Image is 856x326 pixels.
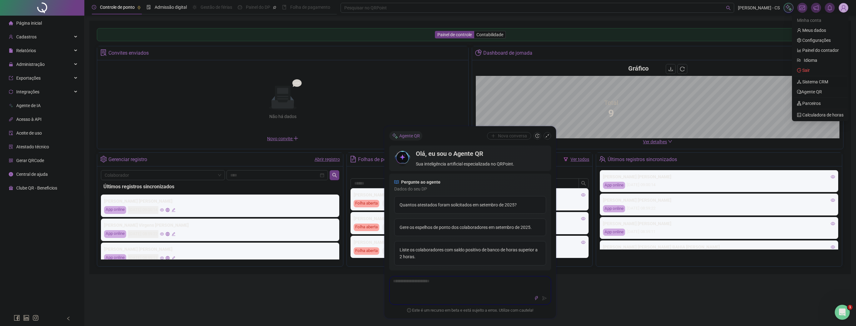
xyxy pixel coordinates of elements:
[738,4,780,11] span: [PERSON_NAME] - CS
[581,240,585,245] span: eye
[394,179,399,185] span: read
[147,5,151,9] span: file-done
[802,68,810,73] span: Sair
[155,5,187,10] span: Admissão digital
[354,247,379,255] div: Folha aberta
[407,308,411,312] span: exclamation-circle
[166,256,170,260] span: global
[407,307,533,314] span: Este é um recurso em beta e está sujeito a erros. Utilize com cautela!
[643,139,672,144] a: Ver detalhes down
[160,256,164,260] span: eye
[66,316,71,321] span: left
[104,222,336,229] div: [PERSON_NAME] Virgens [PERSON_NAME]
[128,254,158,262] div: [DATE] 08:59:11
[804,57,840,64] span: Idioma
[813,5,819,11] span: notification
[350,156,356,162] span: file-text
[382,248,455,255] div: MB COMERCIO DE FOLHEADOS LTDA
[166,232,170,236] span: global
[831,221,835,226] span: eye
[628,64,649,73] h4: Gráfico
[394,149,411,167] img: icon
[137,6,141,9] span: pushpin
[797,57,801,64] span: flag
[416,161,546,167] span: Sua inteligência artificial especializada no QRPoint.
[100,156,107,162] span: setting
[9,90,13,94] span: sync
[797,89,822,94] a: commentAgente QR
[668,67,673,72] span: download
[273,6,276,9] span: pushpin
[394,219,546,236] div: Gere os espelhos de ponto dos colaboradores em setembro de 2025.
[483,48,532,58] div: Dashboard de jornada
[246,5,270,10] span: Painel do DP
[192,5,197,9] span: sun
[564,157,568,161] span: filter
[643,139,667,144] span: Ver detalhes
[9,117,13,121] span: api
[315,157,340,162] a: Abrir registro
[603,197,835,204] div: [PERSON_NAME] [PERSON_NAME]
[603,229,835,236] div: [DATE] 08:59:11
[267,136,298,141] span: Novo convite
[172,208,176,212] span: edit
[290,5,330,10] span: Folha de pagamento
[831,175,835,179] span: eye
[797,68,801,72] span: logout
[9,76,13,80] span: export
[9,158,13,163] span: qrcode
[16,131,42,136] span: Aceite de uso
[581,216,585,221] span: eye
[401,179,440,185] span: Pergunte ao agente
[392,132,398,139] img: sparkle-icon.fc2bf0ac1784a2077858766a79e2daf3.svg
[104,206,126,214] div: App online
[254,113,311,120] div: Não há dados
[16,21,42,26] span: Página inicial
[603,229,625,236] div: App online
[354,239,586,246] div: [PERSON_NAME] [PERSON_NAME]
[797,48,839,53] a: bar-chart Painel do contador
[16,89,39,94] span: Integrações
[608,154,677,165] div: Últimos registros sincronizados
[797,112,844,117] a: calculator Calculadora de horas
[797,101,821,106] a: apartment Parceiros
[394,185,546,192] span: Dados do seu DP
[668,139,672,144] span: down
[92,5,96,9] span: clock-circle
[389,131,422,141] div: Agente QR
[108,154,147,165] div: Gerenciar registro
[354,224,379,231] div: Folha aberta
[16,117,42,122] span: Acesso à API
[9,35,13,39] span: user-add
[201,5,232,10] span: Gestão de férias
[534,296,539,300] span: thunderbolt
[172,256,176,260] span: edit
[172,232,176,236] span: edit
[835,305,850,320] iframe: Intercom live chat
[535,134,540,138] span: history
[603,205,835,212] div: [DATE] 08:59:22
[108,48,149,58] div: Convites enviados
[14,315,20,321] span: facebook
[603,244,835,250] div: [PERSON_NAME] [PERSON_NAME] BAHIA [PERSON_NAME]
[104,198,336,205] div: [PERSON_NAME] [PERSON_NAME]
[9,172,13,176] span: info-circle
[797,38,831,43] a: setting Configurações
[799,5,805,11] span: fund
[16,48,36,53] span: Relatórios
[603,182,625,189] div: App online
[104,254,126,262] div: App online
[9,62,13,67] span: lock
[394,241,546,265] div: Liste os colaboradores com saldo positivo de banco de horas superior a 2 horas.
[354,215,586,222] div: [PERSON_NAME] [PERSON_NAME]
[9,186,13,190] span: gift
[831,245,835,249] span: eye
[545,134,550,138] span: shrink
[581,181,586,186] span: search
[160,232,164,236] span: eye
[9,48,13,53] span: file
[128,206,158,214] div: [DATE] 09:00:14
[16,158,44,163] span: Gerar QRCode
[475,49,482,56] span: pie-chart
[293,136,298,141] span: plus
